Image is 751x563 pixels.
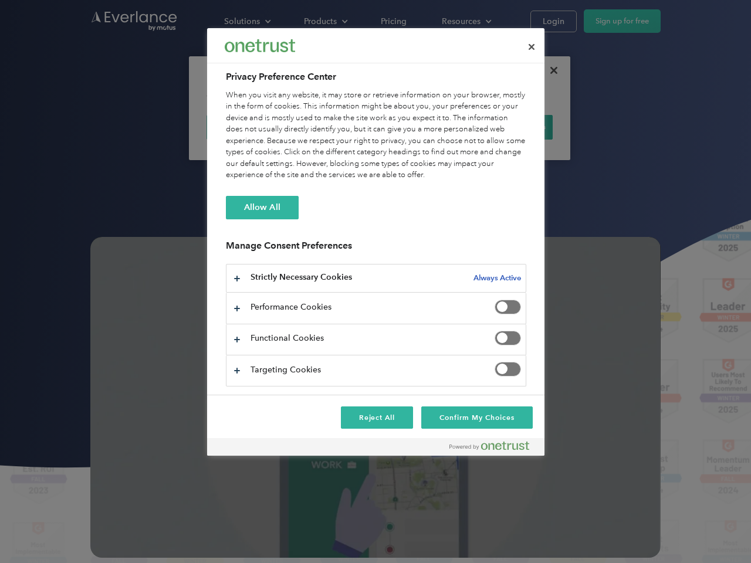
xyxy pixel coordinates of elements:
[225,39,295,52] img: Everlance
[226,240,526,258] h3: Manage Consent Preferences
[519,34,544,60] button: Close
[226,70,526,84] h2: Privacy Preference Center
[341,406,414,429] button: Reject All
[207,28,544,456] div: Preference center
[449,441,529,450] img: Powered by OneTrust Opens in a new Tab
[226,196,299,219] button: Allow All
[207,28,544,456] div: Privacy Preference Center
[225,34,295,57] div: Everlance
[226,90,526,181] div: When you visit any website, it may store or retrieve information on your browser, mostly in the f...
[449,441,539,456] a: Powered by OneTrust Opens in a new Tab
[421,406,532,429] button: Confirm My Choices
[86,70,146,94] input: Submit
